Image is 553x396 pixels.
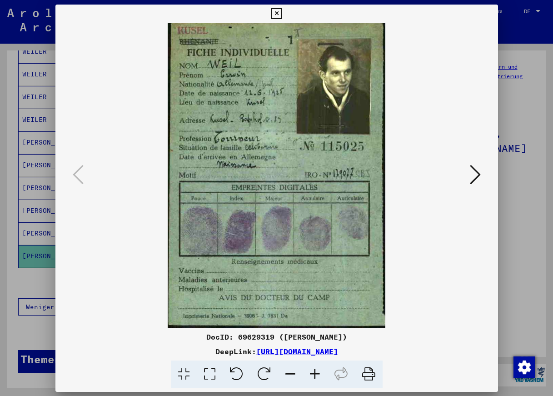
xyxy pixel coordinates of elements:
[55,346,498,357] div: DeepLink:
[256,347,338,356] a: [URL][DOMAIN_NAME]
[86,23,467,328] img: 001.jpg
[513,356,535,378] img: Zustimmung ändern
[55,331,498,342] div: DocID: 69629319 ([PERSON_NAME])
[513,356,535,378] div: Zustimmung ändern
